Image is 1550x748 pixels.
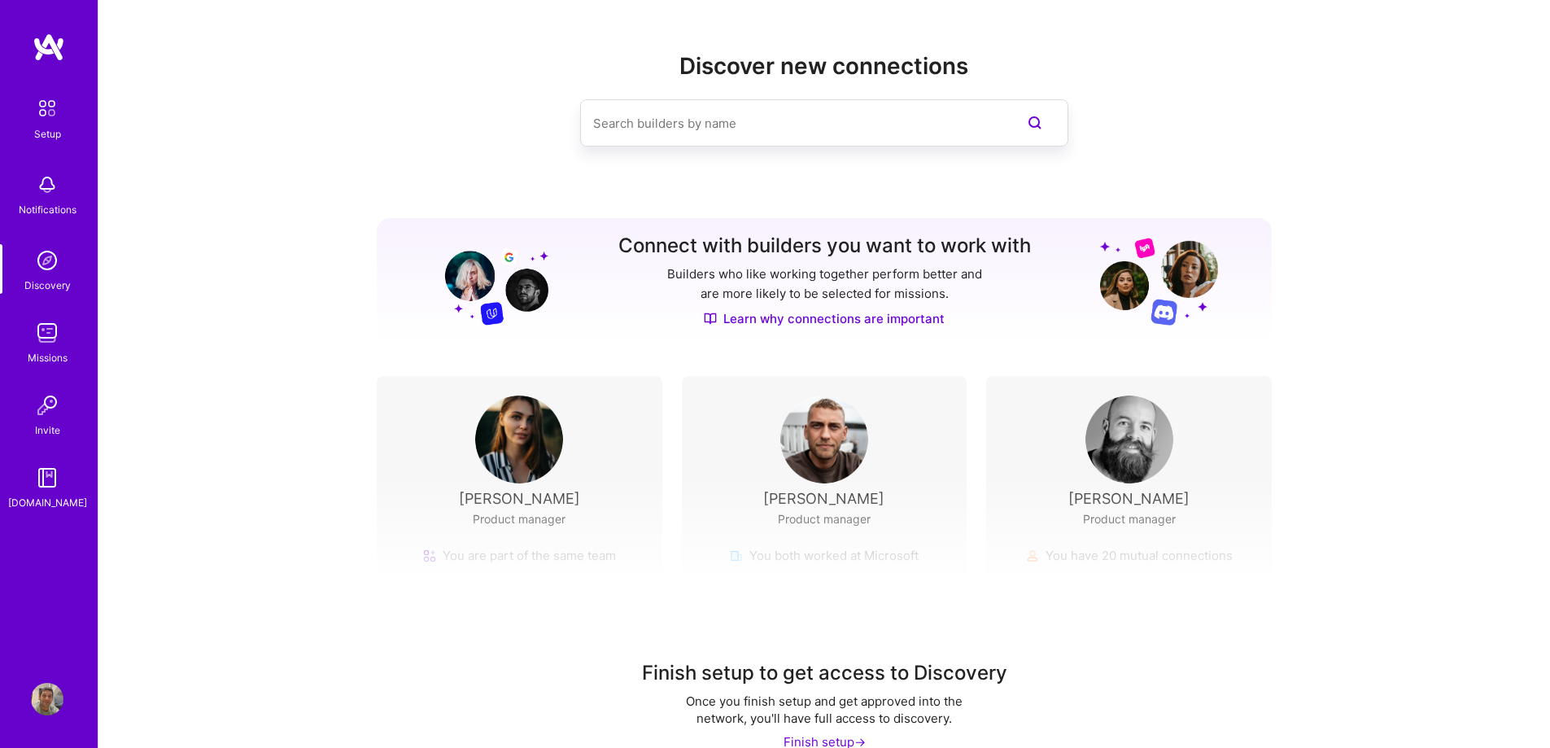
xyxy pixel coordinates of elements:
[31,389,63,422] img: Invite
[28,349,68,366] div: Missions
[475,396,563,483] img: User Avatar
[704,310,945,327] a: Learn why connections are important
[35,422,60,439] div: Invite
[704,312,717,326] img: Discover
[31,683,63,715] img: User Avatar
[31,244,63,277] img: discovery
[33,33,65,62] img: logo
[30,91,64,125] img: setup
[24,277,71,294] div: Discovery
[642,660,1007,686] div: Finish setup to get access to Discovery
[664,265,985,304] p: Builders who like working together perform better and are more likely to be selected for missions.
[34,125,61,142] div: Setup
[31,168,63,201] img: bell
[780,396,868,483] img: User Avatar
[27,683,68,715] a: User Avatar
[19,201,76,218] div: Notifications
[377,53,1272,80] h2: Discover new connections
[430,236,548,326] img: Grow your network
[661,693,987,727] div: Once you finish setup and get approved into the network, you'll have full access to discovery.
[1025,113,1045,133] i: icon SearchPurple
[1085,396,1173,483] img: User Avatar
[31,461,63,494] img: guide book
[31,317,63,349] img: teamwork
[618,234,1031,258] h3: Connect with builders you want to work with
[1100,237,1218,326] img: Grow your network
[8,494,87,511] div: [DOMAIN_NAME]
[593,103,990,144] input: Search builders by name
